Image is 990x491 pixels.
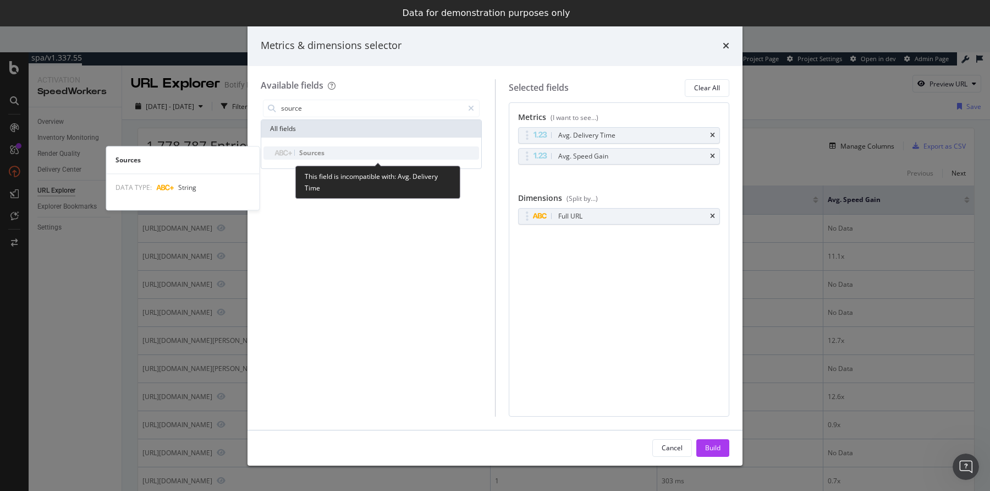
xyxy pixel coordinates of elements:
button: Cancel [652,439,692,457]
div: Avg. Speed Gain [558,151,608,162]
div: Data for demonstration purposes only [403,8,570,19]
div: times [710,213,715,220]
div: Cancel [662,443,683,452]
iframe: Intercom live chat [953,454,979,480]
div: Avg. Speed Gaintimes [518,148,721,165]
div: modal [248,25,743,466]
button: Build [696,439,729,457]
div: Available fields [261,79,323,91]
div: Metrics & dimensions selector [261,39,402,53]
div: Dimensions [518,193,721,208]
div: Avg. Delivery Time [558,130,615,141]
div: Metrics [518,112,721,127]
input: Search by field name [280,100,463,117]
div: Build [705,443,721,452]
div: times [710,132,715,139]
div: Sources [107,155,260,165]
div: (I want to see...) [551,113,598,122]
div: All fields [261,120,481,138]
div: Full URLtimes [518,208,721,225]
div: times [723,39,729,53]
span: Sources [299,148,324,157]
div: (Split by...) [566,194,598,203]
div: Clear All [694,83,720,92]
div: Full URL [558,211,582,222]
div: Avg. Delivery Timetimes [518,127,721,144]
div: times [710,153,715,160]
button: Clear All [685,79,729,97]
div: Selected fields [509,81,569,94]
